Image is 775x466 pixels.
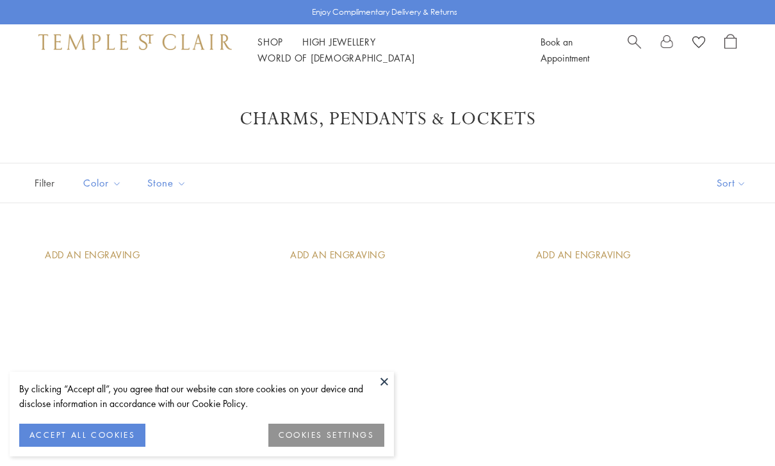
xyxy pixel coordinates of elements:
button: COOKIES SETTINGS [268,424,384,447]
h1: Charms, Pendants & Lockets [51,108,724,131]
a: ShopShop [257,35,283,48]
button: Show sort by [688,163,775,203]
img: Temple St. Clair [38,34,232,49]
span: Stone [141,175,196,191]
div: Add An Engraving [536,248,631,262]
iframe: Gorgias live chat messenger [711,406,762,453]
a: AP10-BEZGRN [523,235,743,455]
p: Enjoy Complimentary Delivery & Returns [312,6,457,19]
a: AP10-BEZGRN [277,235,497,455]
a: AP10-BEZGRN [32,235,252,455]
a: Open Shopping Bag [724,34,737,66]
span: Color [77,175,131,191]
a: High JewelleryHigh Jewellery [302,35,376,48]
a: Search [628,34,641,66]
div: By clicking “Accept all”, you agree that our website can store cookies on your device and disclos... [19,381,384,411]
nav: Main navigation [257,34,512,66]
div: Add An Engraving [45,248,140,262]
button: Stone [138,169,196,197]
button: ACCEPT ALL COOKIES [19,424,145,447]
div: Add An Engraving [290,248,385,262]
a: Book an Appointment [541,35,589,64]
a: View Wishlist [692,34,705,53]
button: Color [74,169,131,197]
a: World of [DEMOGRAPHIC_DATA]World of [DEMOGRAPHIC_DATA] [257,51,414,64]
